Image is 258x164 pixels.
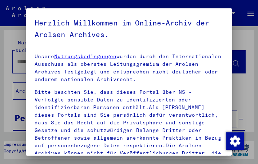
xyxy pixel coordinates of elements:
img: Zustimmung ändern [226,132,244,150]
h5: Herzlich Willkommen im Online-Archiv der Arolsen Archives. [35,17,223,40]
div: Zustimmung ändern [226,132,243,149]
a: Nutzungsbedingungen [54,53,116,60]
p: Unsere wurden durch den Internationalen Ausschuss als oberstes Leitungsgremium der Arolsen Archiv... [35,53,223,83]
